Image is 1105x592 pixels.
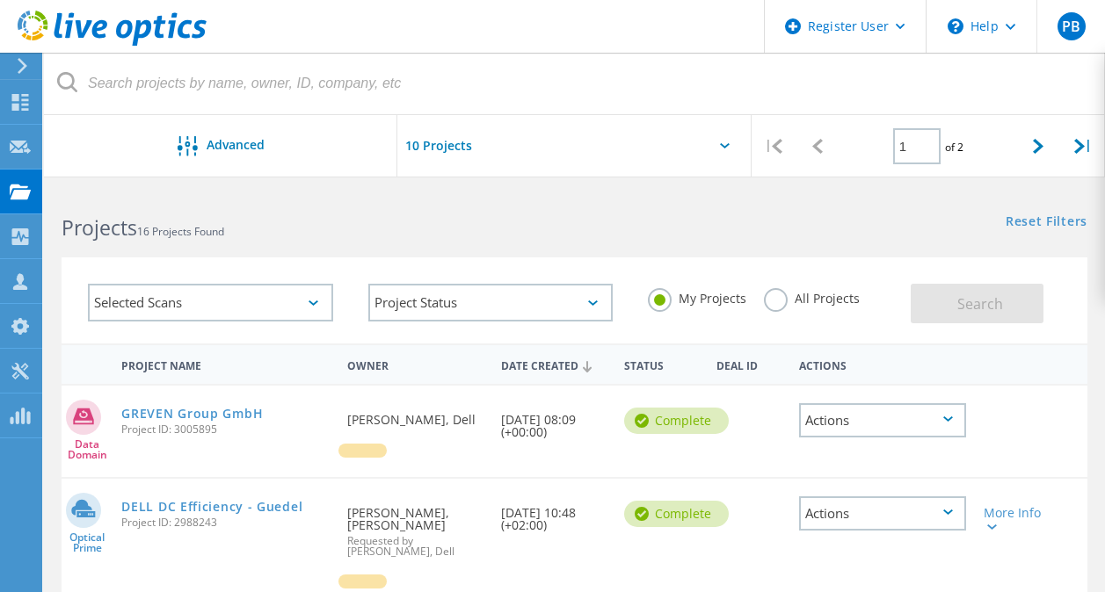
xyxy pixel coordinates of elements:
[338,386,492,444] div: [PERSON_NAME], Dell
[121,424,330,435] span: Project ID: 3005895
[338,479,492,574] div: [PERSON_NAME], [PERSON_NAME]
[911,284,1043,323] button: Search
[624,501,729,527] div: Complete
[799,496,966,531] div: Actions
[62,213,137,242] b: Projects
[121,517,330,528] span: Project ID: 2988243
[615,348,708,380] div: Status
[88,284,333,321] div: Selected Scans
[790,348,975,380] div: Actions
[492,386,615,456] div: [DATE] 08:09 (+00:00)
[624,408,729,434] div: Complete
[113,348,338,380] div: Project Name
[984,507,1048,531] div: More Info
[207,139,265,151] span: Advanced
[338,348,492,380] div: Owner
[708,348,789,380] div: Deal Id
[957,294,1003,314] span: Search
[492,348,615,381] div: Date Created
[62,439,113,460] span: Data Domain
[62,532,113,553] span: Optical Prime
[1061,115,1105,177] div: |
[945,140,963,155] span: of 2
[1062,19,1080,33] span: PB
[948,18,963,34] svg: \n
[764,288,860,305] label: All Projects
[347,536,483,557] span: Requested by [PERSON_NAME], Dell
[799,403,966,437] div: Actions
[752,115,796,177] div: |
[492,479,615,549] div: [DATE] 10:48 (+02:00)
[121,501,302,513] a: DELL DC Efficiency - Guedel
[18,37,207,49] a: Live Optics Dashboard
[137,224,224,239] span: 16 Projects Found
[648,288,746,305] label: My Projects
[121,408,263,420] a: GREVEN Group GmbH
[368,284,614,321] div: Project Status
[1006,215,1087,230] a: Reset Filters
